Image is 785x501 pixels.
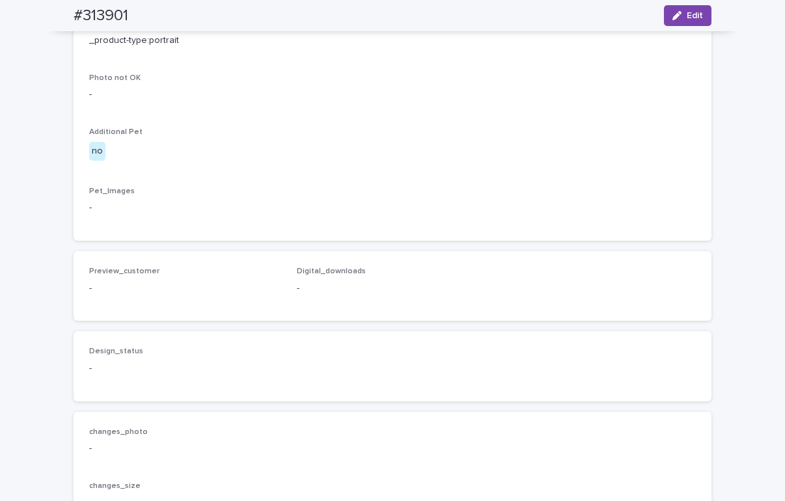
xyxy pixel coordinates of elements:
[89,88,696,102] p: -
[687,11,703,20] span: Edit
[89,187,135,195] span: Pet_Images
[89,128,143,136] span: Additional Pet
[664,5,711,26] button: Edit
[297,267,366,275] span: Digital_downloads
[89,362,281,375] p: -
[89,428,148,436] span: changes_photo
[89,442,696,455] p: -
[89,482,141,490] span: changes_size
[74,7,128,25] h2: #313901
[89,282,281,295] p: -
[89,74,141,82] span: Photo not OK
[89,347,143,355] span: Design_status
[89,201,696,215] p: -
[297,282,489,295] p: -
[89,142,105,161] div: no
[89,267,159,275] span: Preview_customer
